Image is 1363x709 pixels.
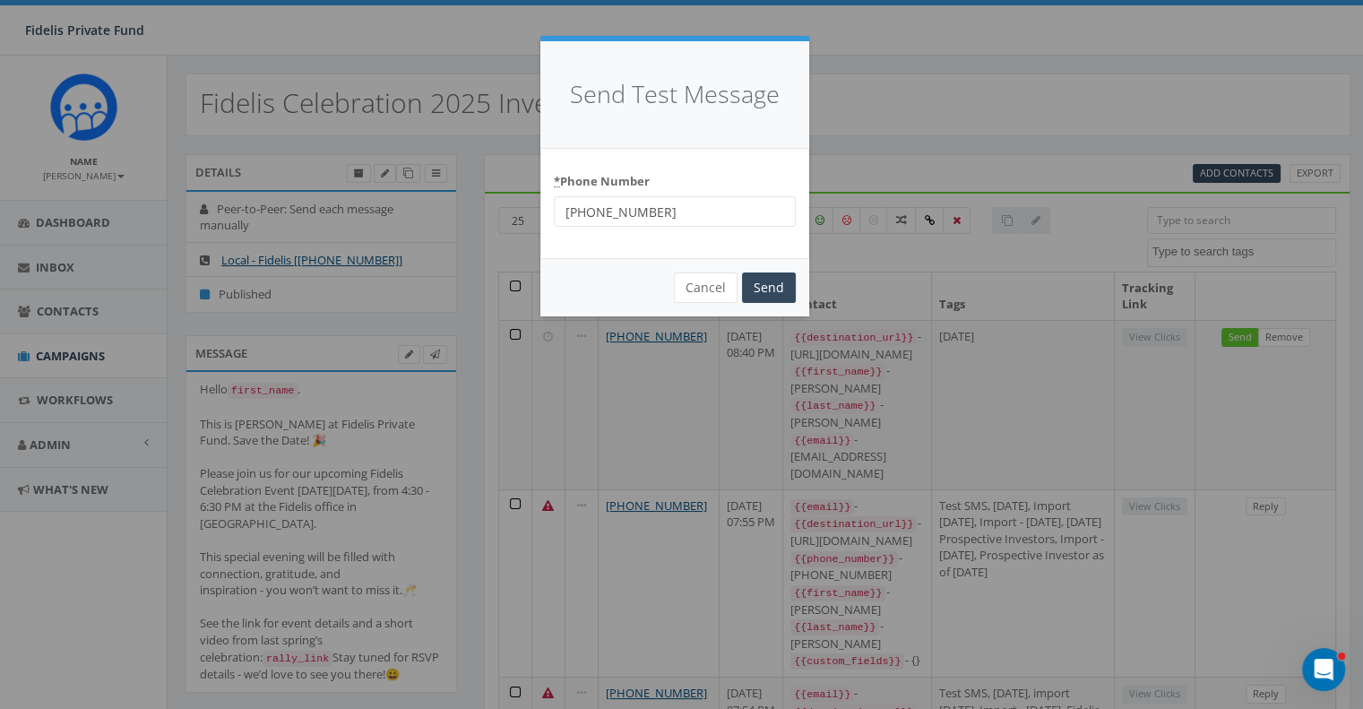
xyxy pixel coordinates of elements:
[554,167,650,190] label: Phone Number
[554,196,796,227] input: +1 214-248-4342
[1302,648,1345,691] iframe: Intercom live chat
[742,272,796,303] input: Send
[554,173,560,189] abbr: required
[674,272,738,303] button: Cancel
[567,77,782,112] h4: Send Test Message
